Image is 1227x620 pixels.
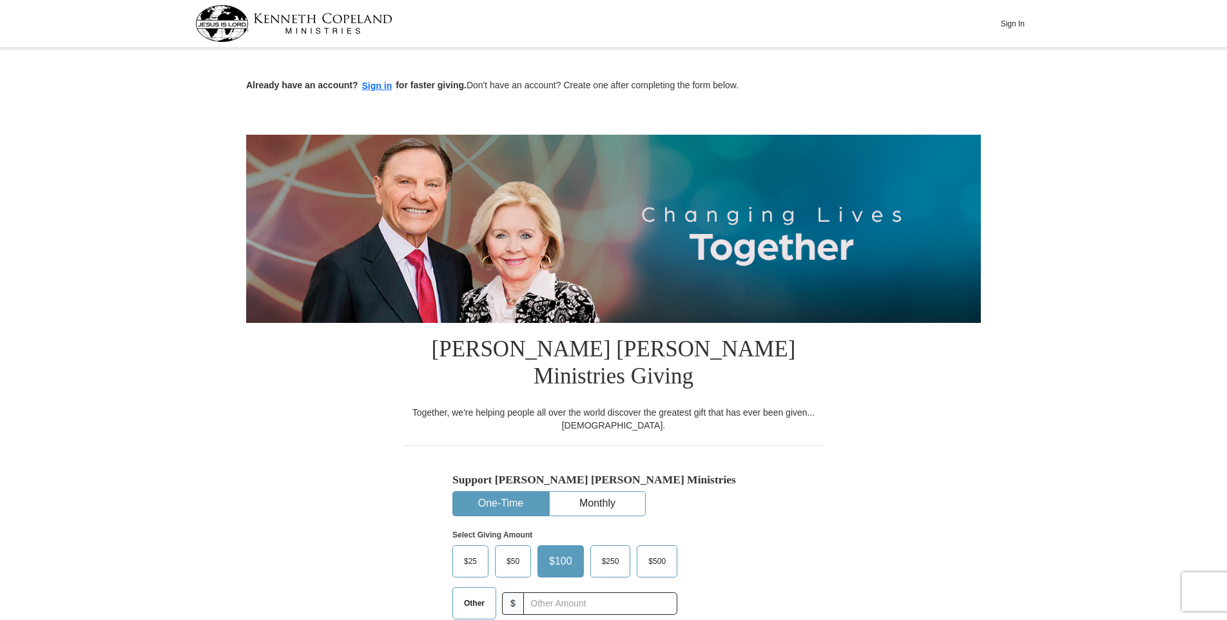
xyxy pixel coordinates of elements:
span: $ [502,592,524,615]
img: kcm-header-logo.svg [195,5,392,42]
span: $50 [500,552,526,571]
span: $100 [543,552,579,571]
h5: Support [PERSON_NAME] [PERSON_NAME] Ministries [452,473,775,487]
button: Monthly [550,492,645,516]
span: $500 [642,552,672,571]
button: One-Time [453,492,548,516]
strong: Already have an account? for faster giving. [246,80,467,90]
h1: [PERSON_NAME] [PERSON_NAME] Ministries Giving [404,323,823,406]
p: Don't have an account? Create one after completing the form below. [246,79,981,93]
span: $250 [595,552,626,571]
div: Together, we're helping people all over the world discover the greatest gift that has ever been g... [404,406,823,432]
strong: Select Giving Amount [452,530,532,539]
button: Sign In [993,14,1032,34]
span: $25 [458,552,483,571]
button: Sign in [358,79,396,93]
input: Other Amount [523,592,677,615]
span: Other [458,594,491,613]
